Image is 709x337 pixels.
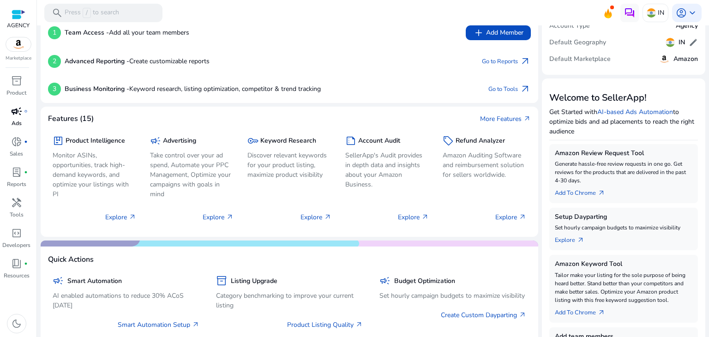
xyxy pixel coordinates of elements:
[379,275,391,286] span: campaign
[555,304,613,317] a: Add To Chrome
[11,258,22,269] span: book_4
[53,275,64,286] span: campaign
[67,277,122,285] h5: Smart Automation
[6,89,26,97] p: Product
[488,83,531,96] a: Go to Toolsarrow_outward
[555,160,692,185] p: Generate hassle-free review requests in one go. Get reviews for the products that are delivered i...
[659,54,670,65] img: amazon.svg
[150,135,161,146] span: campaign
[300,212,331,222] p: Explore
[65,8,119,18] p: Press to search
[345,150,429,189] p: SellerApp's Audit provides in depth data and insights about your Amazon Business.
[379,291,526,301] p: Set hourly campaign budgets to maximize visibility
[83,8,91,18] span: /
[345,135,356,146] span: summarize
[7,180,26,188] p: Reports
[549,55,611,63] h5: Default Marketplace
[466,25,531,40] button: addAdd Member
[260,137,316,145] h5: Keyword Research
[129,213,136,221] span: arrow_outward
[679,39,685,47] h5: IN
[555,271,692,304] p: Tailor make your listing for the sole purpose of being heard better. Stand better than your compe...
[11,106,22,117] span: campaign
[7,21,30,30] p: AGENCY
[53,135,64,146] span: package
[24,109,28,113] span: fiber_manual_record
[216,275,227,286] span: inventory_2
[24,140,28,144] span: fiber_manual_record
[10,150,23,158] p: Sales
[555,232,592,245] a: Explorearrow_outward
[226,213,234,221] span: arrow_outward
[48,83,61,96] p: 3
[555,185,613,198] a: Add To Chrome
[689,38,698,47] span: edit
[24,170,28,174] span: fiber_manual_record
[577,236,584,244] span: arrow_outward
[65,28,109,37] b: Team Access -
[2,241,30,249] p: Developers
[65,57,129,66] b: Advanced Reporting -
[495,212,526,222] p: Explore
[658,5,664,21] p: IN
[555,223,692,232] p: Set hourly campaign budgets to maximize visibility
[10,211,24,219] p: Tools
[24,262,28,265] span: fiber_manual_record
[11,318,22,329] span: dark_mode
[555,213,692,221] h5: Setup Dayparting
[65,56,210,66] p: Create customizable reports
[247,135,258,146] span: key
[480,114,531,124] a: More Featuresarrow_outward
[519,213,526,221] span: arrow_outward
[192,321,199,328] span: arrow_outward
[150,150,234,199] p: Take control over your ad spend, Automate your PPC Management, Optimize your campaigns with goals...
[11,167,22,178] span: lab_profile
[65,84,129,93] b: Business Monitoring -
[11,75,22,86] span: inventory_2
[52,7,63,18] span: search
[456,137,505,145] h5: Refund Analyzer
[4,271,30,280] p: Resources
[676,7,687,18] span: account_circle
[421,213,429,221] span: arrow_outward
[443,135,454,146] span: sell
[287,320,363,330] a: Product Listing Quality
[66,137,125,145] h5: Product Intelligence
[673,55,698,63] h5: Amazon
[598,309,605,316] span: arrow_outward
[598,189,605,197] span: arrow_outward
[394,277,455,285] h5: Budget Optimization
[12,119,22,127] p: Ads
[11,136,22,147] span: donut_small
[473,27,523,38] span: Add Member
[441,310,526,320] a: Create Custom Dayparting
[53,291,199,310] p: AI enabled automations to reduce 30% ACoS [DATE]
[520,84,531,95] span: arrow_outward
[549,107,698,136] p: Get Started with to optimize bids and ad placements to reach the right audience
[555,260,692,268] h5: Amazon Keyword Tool
[11,228,22,239] span: code_blocks
[231,277,277,285] h5: Listing Upgrade
[6,55,31,62] p: Marketplace
[118,320,199,330] a: Smart Automation Setup
[216,291,363,310] p: Category benchmarking to improve your current listing
[105,212,136,222] p: Explore
[549,92,698,103] h3: Welcome to SellerApp!
[666,38,675,47] img: in.svg
[48,255,94,264] h4: Quick Actions
[358,137,400,145] h5: Account Audit
[519,311,526,319] span: arrow_outward
[324,213,331,221] span: arrow_outward
[65,84,321,94] p: Keyword research, listing optimization, competitor & trend tracking
[687,7,698,18] span: keyboard_arrow_down
[48,114,94,123] h4: Features (15)
[355,321,363,328] span: arrow_outward
[549,39,606,47] h5: Default Geography
[11,197,22,208] span: handyman
[482,55,531,68] a: Go to Reportsarrow_outward
[48,26,61,39] p: 1
[203,212,234,222] p: Explore
[65,28,189,37] p: Add all your team members
[163,137,196,145] h5: Advertising
[555,150,692,157] h5: Amazon Review Request Tool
